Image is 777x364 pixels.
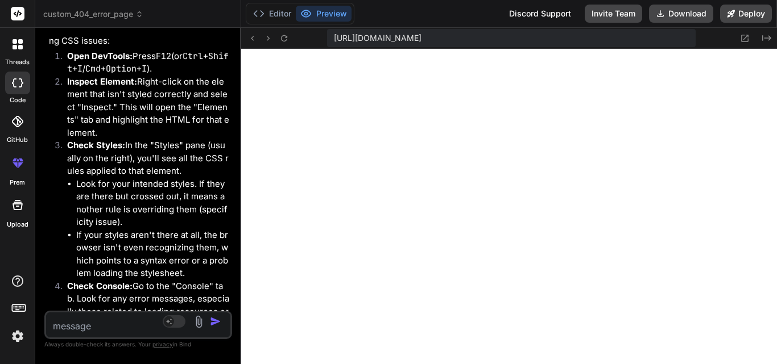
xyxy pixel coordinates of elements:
button: Deploy [720,5,772,23]
div: Discord Support [502,5,578,23]
li: Press (or / ). [58,50,230,76]
strong: Check Styles: [67,140,125,150]
strong: Open DevTools: [67,51,133,61]
label: GitHub [7,135,28,145]
button: Download [649,5,713,23]
span: privacy [152,341,173,348]
button: Invite Team [585,5,642,23]
iframe: Preview [241,49,777,364]
strong: Check Console: [67,281,133,291]
span: custom_404_error_page [43,9,143,20]
button: Preview [296,6,352,22]
strong: Inspect Element: [67,76,137,87]
label: Upload [7,220,28,229]
label: threads [5,57,30,67]
code: Ctrl+Shift+I [67,51,229,75]
code: Cmd+Option+I [85,63,147,74]
label: prem [10,178,25,187]
p: Always double-check its answers. Your in Bind [44,339,232,350]
li: Right-click on the element that isn't styled correctly and select "Inspect." This will open the "... [58,76,230,140]
li: Look for your intended styles. If they are there but crossed out, it means another rule is overri... [76,178,230,229]
img: settings [8,327,27,346]
code: F12 [156,51,171,62]
label: code [10,95,26,105]
li: In the "Styles" pane (usually on the right), you'll see all the CSS rules applied to that element. [58,139,230,280]
li: If your styles aren't there at all, the browser isn't even recognizing them, which points to a sy... [76,229,230,280]
button: Editor [249,6,296,22]
li: Go to the "Console" tab. Look for any error messages, especially those related to loading resourc... [58,280,230,331]
img: attachment [192,315,205,328]
img: icon [210,316,221,327]
span: [URL][DOMAIN_NAME] [334,32,421,44]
